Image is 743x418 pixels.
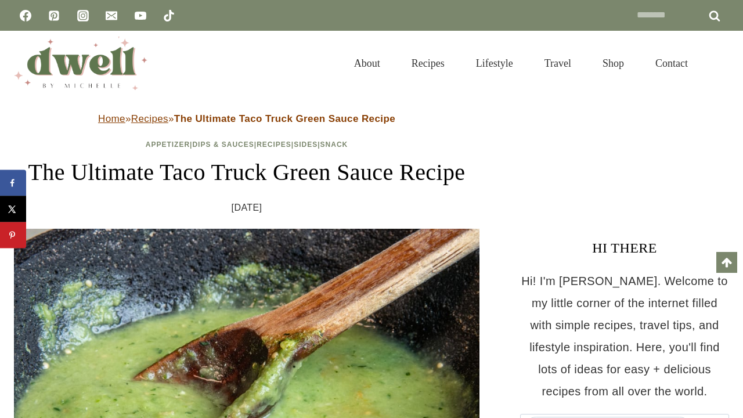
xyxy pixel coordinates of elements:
a: Home [98,113,125,124]
a: Scroll to top [716,252,737,273]
nav: Primary Navigation [338,43,704,84]
a: Recipes [396,43,460,84]
a: Dips & Sauces [192,140,254,149]
a: Appetizer [146,140,190,149]
a: Contact [640,43,704,84]
h3: HI THERE [520,237,729,258]
a: Recipes [257,140,291,149]
a: Travel [529,43,587,84]
a: Email [100,4,123,27]
a: Lifestyle [460,43,529,84]
a: Instagram [71,4,95,27]
p: Hi! I'm [PERSON_NAME]. Welcome to my little corner of the internet filled with simple recipes, tr... [520,270,729,402]
a: YouTube [129,4,152,27]
a: Sides [294,140,318,149]
a: Recipes [131,113,168,124]
a: Pinterest [42,4,66,27]
a: Snack [320,140,348,149]
a: Facebook [14,4,37,27]
a: Shop [587,43,640,84]
span: » » [98,113,395,124]
strong: The Ultimate Taco Truck Green Sauce Recipe [174,113,395,124]
span: | | | | [146,140,348,149]
a: About [338,43,396,84]
button: View Search Form [709,53,729,73]
img: DWELL by michelle [14,37,147,90]
h1: The Ultimate Taco Truck Green Sauce Recipe [14,155,479,190]
time: [DATE] [232,199,262,217]
a: TikTok [157,4,181,27]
